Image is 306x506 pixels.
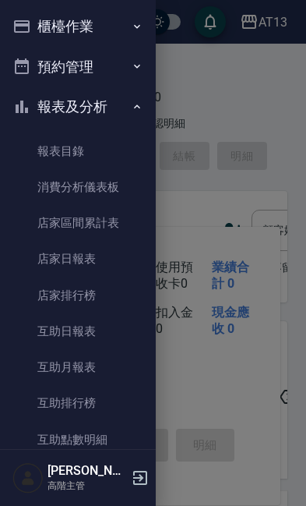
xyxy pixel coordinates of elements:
img: Person [12,462,44,494]
a: 互助排行榜 [6,385,149,421]
button: 報表及分析 [6,87,149,127]
h5: [PERSON_NAME] [47,463,127,479]
a: 店家排行榜 [6,278,149,313]
a: 消費分析儀表板 [6,169,149,205]
a: 報表目錄 [6,133,149,169]
button: 櫃檯作業 [6,6,149,47]
a: 互助點數明細 [6,422,149,458]
a: 店家日報表 [6,241,149,277]
a: 店家區間累計表 [6,205,149,241]
a: 互助月報表 [6,349,149,385]
a: 互助日報表 [6,313,149,349]
p: 高階主管 [47,479,127,493]
button: 預約管理 [6,47,149,87]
